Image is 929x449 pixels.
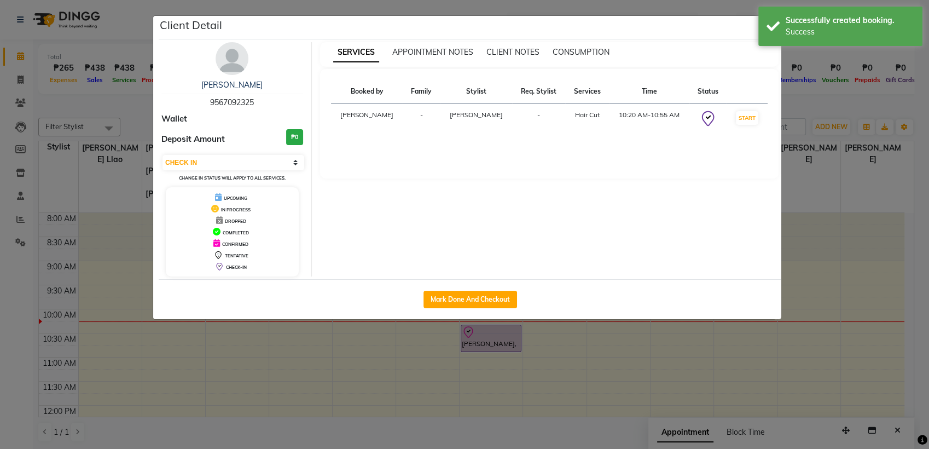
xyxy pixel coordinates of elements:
th: Stylist [440,80,512,103]
span: CONSUMPTION [553,47,609,57]
button: Mark Done And Checkout [423,291,517,308]
td: - [512,103,565,135]
h5: Client Detail [160,17,222,33]
th: Family [403,80,440,103]
span: TENTATIVE [225,253,248,258]
h3: ₱0 [286,129,303,145]
td: 10:20 AM-10:55 AM [609,103,689,135]
span: Deposit Amount [161,133,225,146]
div: Hair Cut [572,110,602,120]
th: Req. Stylist [512,80,565,103]
span: Wallet [161,113,187,125]
a: [PERSON_NAME] [201,80,263,90]
small: Change in status will apply to all services. [179,175,286,181]
td: - [403,103,440,135]
td: [PERSON_NAME] [331,103,403,135]
span: IN PROGRESS [221,207,251,212]
span: DROPPED [225,218,246,224]
th: Services [565,80,609,103]
div: Successfully created booking. [786,15,914,26]
th: Status [689,80,727,103]
span: COMPLETED [223,230,249,235]
img: avatar [216,42,248,75]
span: [PERSON_NAME] [450,111,503,119]
button: START [736,111,758,125]
span: CONFIRMED [222,241,248,247]
div: Success [786,26,914,38]
span: APPOINTMENT NOTES [392,47,473,57]
span: 9567092325 [210,97,254,107]
span: SERVICES [333,43,379,62]
span: CLIENT NOTES [486,47,539,57]
span: CHECK-IN [226,264,247,270]
th: Time [609,80,689,103]
span: UPCOMING [224,195,247,201]
th: Booked by [331,80,403,103]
